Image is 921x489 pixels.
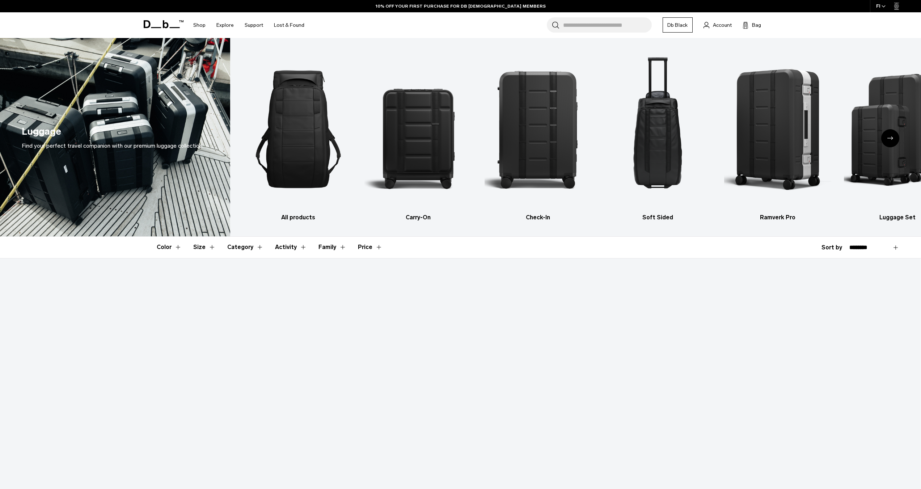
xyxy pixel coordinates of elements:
[157,237,182,258] button: Toggle Filter
[743,21,761,29] button: Bag
[604,213,711,222] h3: Soft Sided
[216,12,234,38] a: Explore
[188,12,310,38] nav: Main Navigation
[713,21,732,29] span: Account
[193,12,206,38] a: Shop
[604,49,711,210] img: Db
[704,21,732,29] a: Account
[724,213,831,222] h3: Ramverk Pro
[724,49,831,222] li: 5 / 6
[275,237,307,258] button: Toggle Filter
[724,49,831,222] a: Db Ramverk Pro
[274,12,304,38] a: Lost & Found
[485,49,592,222] a: Db Check-In
[752,21,761,29] span: Bag
[245,213,352,222] h3: All products
[245,49,352,210] img: Db
[881,129,899,147] div: Next slide
[376,3,546,9] a: 10% OFF YOUR FIRST PURCHASE FOR DB [DEMOGRAPHIC_DATA] MEMBERS
[364,49,472,210] img: Db
[364,49,472,222] li: 2 / 6
[364,49,472,222] a: Db Carry-On
[485,49,592,222] li: 3 / 6
[358,237,383,258] button: Toggle Price
[245,12,263,38] a: Support
[485,213,592,222] h3: Check-In
[485,49,592,210] img: Db
[193,237,216,258] button: Toggle Filter
[22,124,61,139] h1: Luggage
[227,237,263,258] button: Toggle Filter
[245,49,352,222] a: Db All products
[724,49,831,210] img: Db
[604,49,711,222] a: Db Soft Sided
[663,17,693,33] a: Db Black
[22,142,203,149] span: Find your perfect travel companion with our premium luggage collection.
[245,49,352,222] li: 1 / 6
[364,213,472,222] h3: Carry-On
[318,237,346,258] button: Toggle Filter
[604,49,711,222] li: 4 / 6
